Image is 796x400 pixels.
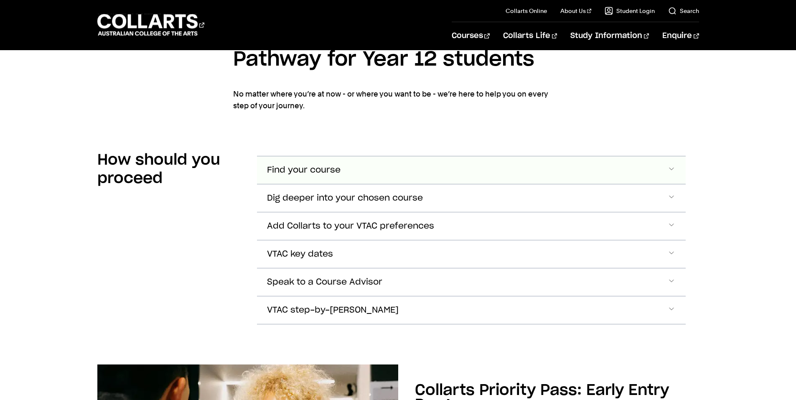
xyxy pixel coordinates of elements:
[662,22,699,50] a: Enquire
[257,184,686,212] button: Dig deeper into your chosen course
[267,194,423,203] span: Dig deeper into your chosen course
[668,7,699,15] a: Search
[257,296,686,324] button: VTAC step-by-[PERSON_NAME]
[257,212,686,240] button: Add Collarts to your VTAC preferences
[233,88,563,112] p: No matter where you’re at now - or where you want to be - we’re here to help you on every step of...
[233,44,563,76] h3: Pathway for Year 12 students
[257,156,686,184] button: Find your course
[560,7,591,15] a: About Us
[267,250,333,259] span: VTAC key dates
[97,151,244,188] h2: How should you proceed
[257,268,686,296] button: Speak to a Course Advisor
[97,13,204,37] div: Go to homepage
[267,306,399,315] span: VTAC step-by-[PERSON_NAME]
[506,7,547,15] a: Collarts Online
[267,222,434,231] span: Add Collarts to your VTAC preferences
[570,22,649,50] a: Study Information
[97,134,699,351] section: Accordion Section
[267,278,382,287] span: Speak to a Course Advisor
[503,22,557,50] a: Collarts Life
[257,240,686,268] button: VTAC key dates
[605,7,655,15] a: Student Login
[267,166,341,175] span: Find your course
[452,22,490,50] a: Courses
